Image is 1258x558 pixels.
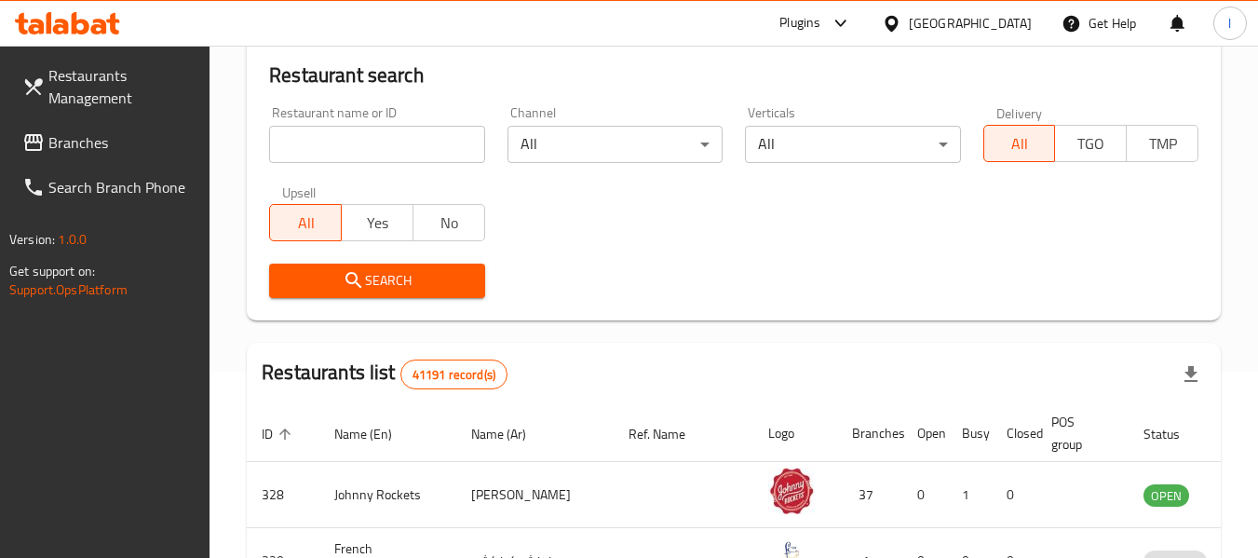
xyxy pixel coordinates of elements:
[269,264,484,298] button: Search
[456,462,614,528] td: [PERSON_NAME]
[768,468,815,514] img: Johnny Rockets
[1169,352,1213,397] div: Export file
[992,130,1048,157] span: All
[7,165,210,210] a: Search Branch Phone
[983,125,1056,162] button: All
[992,462,1036,528] td: 0
[269,126,484,163] input: Search for restaurant name or ID..
[247,462,319,528] td: 328
[334,423,416,445] span: Name (En)
[779,12,820,34] div: Plugins
[48,176,196,198] span: Search Branch Phone
[48,131,196,154] span: Branches
[909,13,1032,34] div: [GEOGRAPHIC_DATA]
[349,210,406,237] span: Yes
[413,204,485,241] button: No
[837,462,902,528] td: 37
[262,359,507,389] h2: Restaurants list
[269,204,342,241] button: All
[753,405,837,462] th: Logo
[9,278,128,302] a: Support.OpsPlatform
[1126,125,1198,162] button: TMP
[9,227,55,252] span: Version:
[7,53,210,120] a: Restaurants Management
[902,405,947,462] th: Open
[902,462,947,528] td: 0
[996,106,1043,119] label: Delivery
[269,61,1198,89] h2: Restaurant search
[9,259,95,283] span: Get support on:
[319,462,456,528] td: Johnny Rockets
[341,204,413,241] button: Yes
[1143,423,1204,445] span: Status
[262,423,297,445] span: ID
[947,405,992,462] th: Busy
[7,120,210,165] a: Branches
[992,405,1036,462] th: Closed
[1051,411,1106,456] span: POS group
[282,185,317,198] label: Upsell
[471,423,550,445] span: Name (Ar)
[401,366,507,384] span: 41191 record(s)
[1228,13,1231,34] span: l
[745,126,960,163] div: All
[507,126,723,163] div: All
[58,227,87,252] span: 1.0.0
[284,269,469,293] span: Search
[1143,485,1189,507] span: OPEN
[1143,484,1189,507] div: OPEN
[947,462,992,528] td: 1
[629,423,710,445] span: Ref. Name
[400,360,507,389] div: Total records count
[48,64,196,109] span: Restaurants Management
[1062,130,1119,157] span: TGO
[1054,125,1127,162] button: TGO
[837,405,902,462] th: Branches
[277,210,334,237] span: All
[1134,130,1191,157] span: TMP
[421,210,478,237] span: No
